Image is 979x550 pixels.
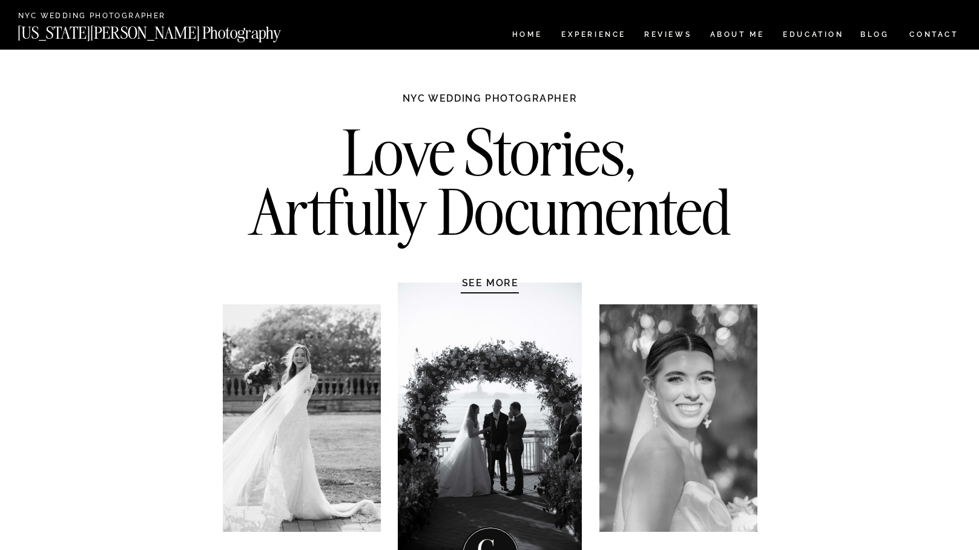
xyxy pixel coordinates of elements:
a: SEE MORE [433,277,548,289]
a: BLOG [860,31,889,41]
h1: NYC WEDDING PHOTOGRAPHER [377,92,604,116]
a: HOME [510,31,544,41]
a: [US_STATE][PERSON_NAME] Photography [18,25,321,35]
h2: Love Stories, Artfully Documented [236,123,744,250]
a: CONTACT [909,28,959,41]
a: NYC Wedding Photographer [18,12,200,21]
a: REVIEWS [644,31,690,41]
a: ABOUT ME [710,31,765,41]
a: EDUCATION [782,31,845,41]
a: Experience [561,31,625,41]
